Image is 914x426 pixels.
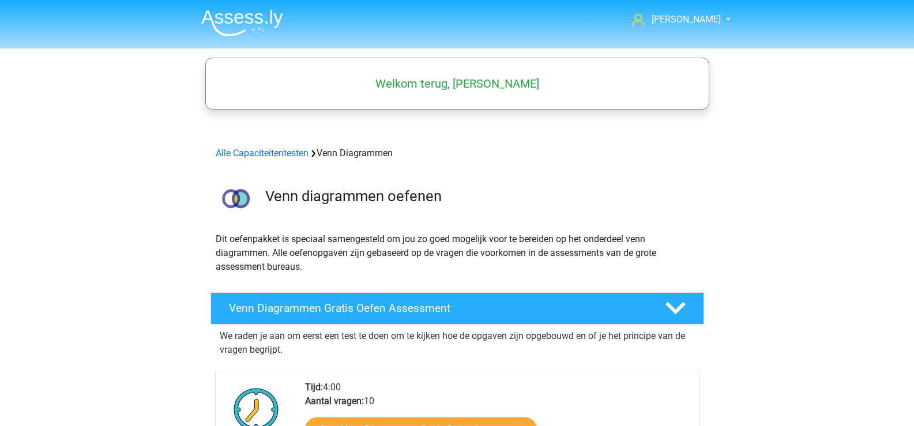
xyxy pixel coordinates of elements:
div: Venn Diagrammen [211,146,704,160]
h3: Venn diagrammen oefenen [265,187,695,205]
p: Dit oefenpakket is speciaal samengesteld om jou zo goed mogelijk voor te bereiden op het onderdee... [216,232,699,274]
img: Assessly [201,9,283,36]
a: [PERSON_NAME] [627,13,722,27]
h5: Welkom terug, [PERSON_NAME] [211,77,704,91]
p: We raden je aan om eerst een test te doen om te kijken hoe de opgaven zijn opgebouwd en of je het... [220,329,695,357]
a: Venn Diagrammen Gratis Oefen Assessment [206,292,709,325]
a: Alle Capaciteitentesten [216,148,309,159]
b: Tijd: [305,382,323,393]
b: Aantal vragen: [305,395,364,406]
h4: Venn Diagrammen Gratis Oefen Assessment [229,301,646,315]
img: venn diagrammen [211,174,260,223]
span: [PERSON_NAME] [652,14,721,25]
